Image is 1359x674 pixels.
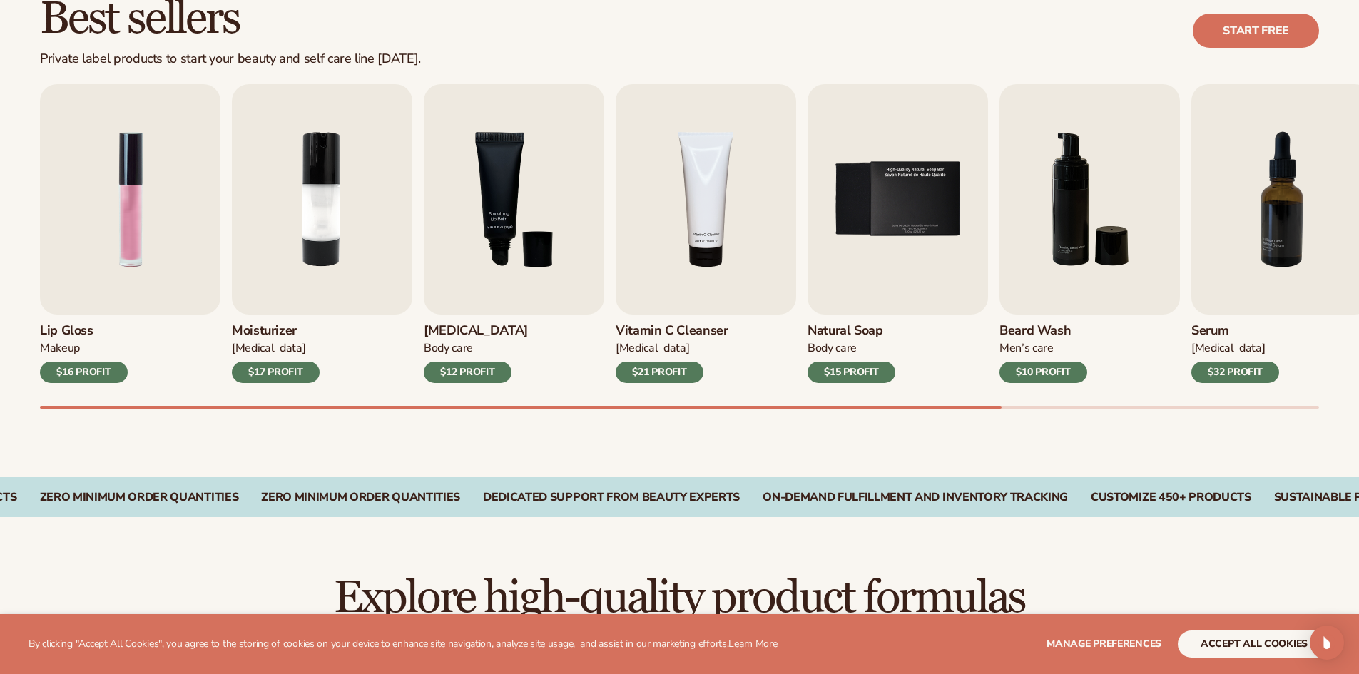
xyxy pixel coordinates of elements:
h3: Beard Wash [999,323,1087,339]
div: Men’s Care [999,341,1087,356]
div: Dedicated Support From Beauty Experts [483,491,740,504]
h3: [MEDICAL_DATA] [424,323,528,339]
h3: Moisturizer [232,323,320,339]
div: $32 PROFIT [1191,362,1279,383]
div: Body Care [424,341,528,356]
a: Learn More [728,637,777,650]
div: $15 PROFIT [808,362,895,383]
div: $10 PROFIT [999,362,1087,383]
a: Start free [1193,14,1319,48]
div: Zero Minimum Order QuantitieS [261,491,460,504]
a: 3 / 9 [424,84,604,383]
div: [MEDICAL_DATA] [232,341,320,356]
div: $21 PROFIT [616,362,703,383]
div: [MEDICAL_DATA] [616,341,728,356]
div: Body Care [808,341,895,356]
h3: Serum [1191,323,1279,339]
a: 5 / 9 [808,84,988,383]
div: Zero Minimum Order QuantitieS [40,491,239,504]
a: 2 / 9 [232,84,412,383]
div: Open Intercom Messenger [1310,626,1344,660]
div: Private label products to start your beauty and self care line [DATE]. [40,51,421,67]
h3: Natural Soap [808,323,895,339]
span: Manage preferences [1047,637,1161,650]
button: Manage preferences [1047,630,1161,658]
button: accept all cookies [1178,630,1330,658]
div: $12 PROFIT [424,362,511,383]
div: $17 PROFIT [232,362,320,383]
div: $16 PROFIT [40,362,128,383]
h2: Explore high-quality product formulas [40,574,1319,622]
h3: Vitamin C Cleanser [616,323,728,339]
div: Makeup [40,341,128,356]
a: 6 / 9 [999,84,1180,383]
div: CUSTOMIZE 450+ PRODUCTS [1091,491,1251,504]
a: 4 / 9 [616,84,796,383]
a: 1 / 9 [40,84,220,383]
h3: Lip Gloss [40,323,128,339]
p: By clicking "Accept All Cookies", you agree to the storing of cookies on your device to enhance s... [29,638,778,650]
div: On-Demand Fulfillment and Inventory Tracking [763,491,1068,504]
div: [MEDICAL_DATA] [1191,341,1279,356]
